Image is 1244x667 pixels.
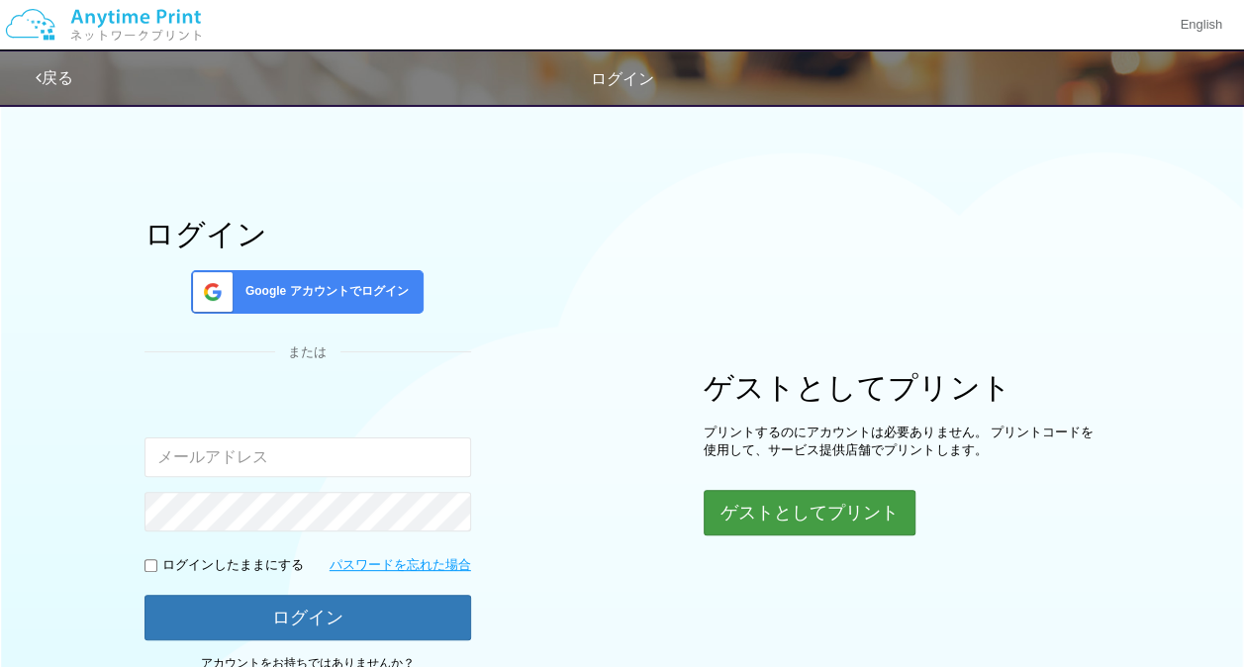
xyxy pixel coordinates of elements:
[36,69,73,86] a: 戻る
[144,595,471,640] button: ログイン
[162,556,304,575] p: ログインしたままにする
[704,371,1100,404] h1: ゲストとしてプリント
[704,424,1100,460] p: プリントするのにアカウントは必要ありません。 プリントコードを使用して、サービス提供店舗でプリントします。
[704,490,915,535] button: ゲストとしてプリント
[330,556,471,575] a: パスワードを忘れた場合
[591,70,654,87] span: ログイン
[144,437,471,477] input: メールアドレス
[144,218,471,250] h1: ログイン
[238,283,409,300] span: Google アカウントでログイン
[144,343,471,362] div: または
